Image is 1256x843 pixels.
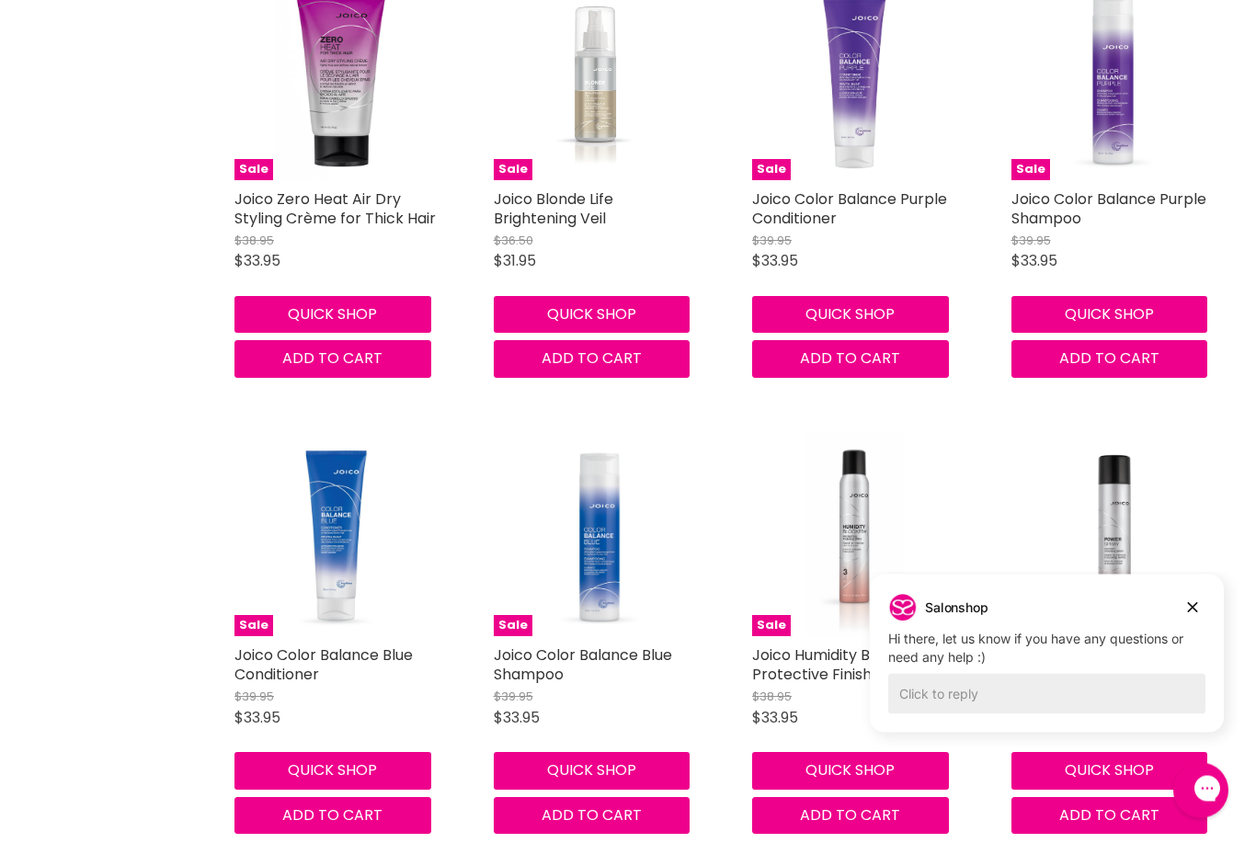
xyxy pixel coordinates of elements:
[1011,189,1206,230] a: Joico Color Balance Purple Shampoo
[1011,753,1208,790] button: Quick shop
[1011,434,1214,638] img: Joico Power Spray Fast Dry Finishing Spray
[752,645,939,686] a: Joico Humidity Blocker+ Protective Finishing Spray
[542,805,642,826] span: Add to cart
[494,189,613,230] a: Joico Blonde Life Brightening Veil
[752,160,791,181] span: Sale
[1059,805,1159,826] span: Add to cart
[494,233,533,250] span: $36.50
[234,616,273,637] span: Sale
[1011,798,1208,835] button: Add to cart
[494,645,672,686] a: Joico Color Balance Blue Shampoo
[494,434,698,638] a: Joico Color Balance Blue ShampooSale
[1011,160,1050,181] span: Sale
[494,341,691,378] button: Add to cart
[1059,348,1159,370] span: Add to cart
[282,348,383,370] span: Add to cart
[752,341,949,378] button: Add to cart
[752,689,792,706] span: $38.95
[494,689,533,706] span: $39.95
[494,251,536,272] span: $31.95
[234,297,431,334] button: Quick shop
[752,233,792,250] span: $39.95
[234,689,274,706] span: $39.95
[1011,233,1051,250] span: $39.95
[234,160,273,181] span: Sale
[234,708,280,729] span: $33.95
[752,251,798,272] span: $33.95
[290,434,383,638] img: Joico Color Balance Blue Conditioner
[752,753,949,790] button: Quick shop
[234,341,431,378] button: Add to cart
[234,251,280,272] span: $33.95
[544,434,646,638] img: Joico Color Balance Blue Shampoo
[494,753,691,790] button: Quick shop
[234,189,436,230] a: Joico Zero Heat Air Dry Styling Crème for Thick Hair
[494,297,691,334] button: Quick shop
[752,616,791,637] span: Sale
[800,805,900,826] span: Add to cart
[494,708,540,729] span: $33.95
[234,798,431,835] button: Add to cart
[800,348,900,370] span: Add to cart
[542,348,642,370] span: Add to cart
[494,616,532,637] span: Sale
[1011,251,1057,272] span: $33.95
[752,297,949,334] button: Quick shop
[234,753,431,790] button: Quick shop
[234,233,274,250] span: $38.95
[856,572,1238,760] iframe: Gorgias live chat campaigns
[282,805,383,826] span: Add to cart
[234,434,439,638] a: Joico Color Balance Blue ConditionerSale
[752,434,956,638] a: Joico Humidity Blocker+ Protective Finishing SpraySale
[752,708,798,729] span: $33.95
[752,798,949,835] button: Add to cart
[1164,757,1238,825] iframe: Gorgias live chat messenger
[1011,341,1208,378] button: Add to cart
[494,160,532,181] span: Sale
[1011,297,1208,334] button: Quick shop
[1011,434,1216,638] a: Joico Power Spray Fast Dry Finishing SpraySale
[234,645,413,686] a: Joico Color Balance Blue Conditioner
[752,189,947,230] a: Joico Color Balance Purple Conditioner
[805,434,903,638] img: Joico Humidity Blocker+ Protective Finishing Spray
[494,798,691,835] button: Add to cart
